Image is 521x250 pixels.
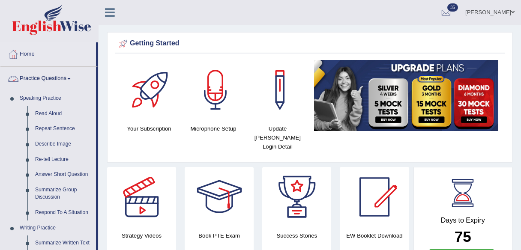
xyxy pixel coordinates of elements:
h4: Your Subscription [121,124,177,133]
h4: Success Stories [262,231,331,240]
h4: Strategy Videos [107,231,176,240]
a: Answer Short Question [31,167,96,182]
a: Repeat Sentence [31,121,96,137]
a: Summarize Group Discussion [31,182,96,205]
h4: Update [PERSON_NAME] Login Detail [250,124,305,151]
a: Re-tell Lecture [31,152,96,167]
h4: Book PTE Exam [185,231,254,240]
a: Respond To A Situation [31,205,96,220]
a: Writing Practice [16,220,96,236]
a: Read Aloud [31,106,96,122]
b: 75 [455,228,471,245]
a: Practice Questions [0,67,96,88]
span: 35 [447,3,458,12]
h4: EW Booklet Download [340,231,409,240]
a: Describe Image [31,137,96,152]
div: Getting Started [117,37,503,50]
a: Home [0,42,96,64]
img: small5.jpg [314,60,498,131]
h4: Days to Expiry [423,217,503,224]
a: Speaking Practice [16,91,96,106]
h4: Microphone Setup [186,124,241,133]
